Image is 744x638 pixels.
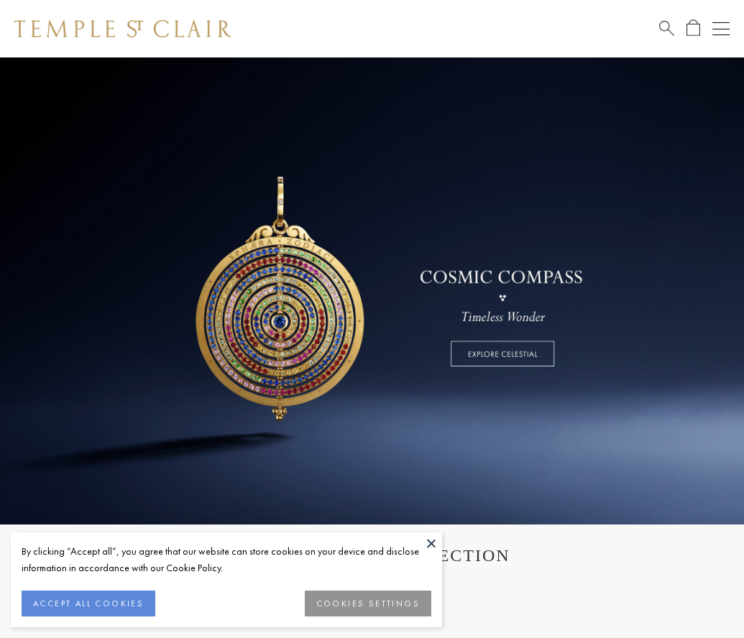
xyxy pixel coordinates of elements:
a: Search [659,19,674,37]
button: ACCEPT ALL COOKIES [22,591,155,616]
img: Temple St. Clair [14,20,231,37]
button: Open navigation [712,20,730,37]
button: COOKIES SETTINGS [305,591,431,616]
a: Open Shopping Bag [686,19,700,37]
div: By clicking “Accept all”, you agree that our website can store cookies on your device and disclos... [22,543,431,576]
